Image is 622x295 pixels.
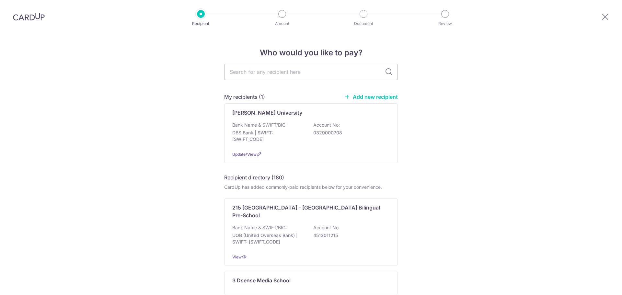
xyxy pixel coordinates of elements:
p: Amount [258,20,306,27]
p: Bank Name & SWIFT/BIC: [232,224,287,231]
div: CardUp has added commonly-paid recipients below for your convenience. [224,184,398,190]
p: Document [340,20,387,27]
p: Review [421,20,469,27]
p: 215 [GEOGRAPHIC_DATA] - [GEOGRAPHIC_DATA] Bilingual Pre-School [232,204,382,219]
p: 4513011215 [313,232,386,239]
h5: Recipient directory (180) [224,174,284,181]
p: Account No: [313,122,340,128]
a: Update/View [232,152,257,157]
p: 0329000708 [313,130,386,136]
p: Account No: [313,224,340,231]
h4: Who would you like to pay? [224,47,398,59]
p: Recipient [177,20,225,27]
p: [PERSON_NAME] University [232,109,302,117]
img: CardUp [13,13,45,21]
p: Bank Name & SWIFT/BIC: [232,122,287,128]
iframe: Opens a widget where you can find more information [581,276,616,292]
a: View [232,255,242,259]
h5: My recipients (1) [224,93,265,101]
p: 3 Dsense Media School [232,277,291,284]
p: DBS Bank | SWIFT: [SWIFT_CODE] [232,130,305,142]
p: UOB (United Overseas Bank) | SWIFT: [SWIFT_CODE] [232,232,305,245]
input: Search for any recipient here [224,64,398,80]
a: Add new recipient [344,94,398,100]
